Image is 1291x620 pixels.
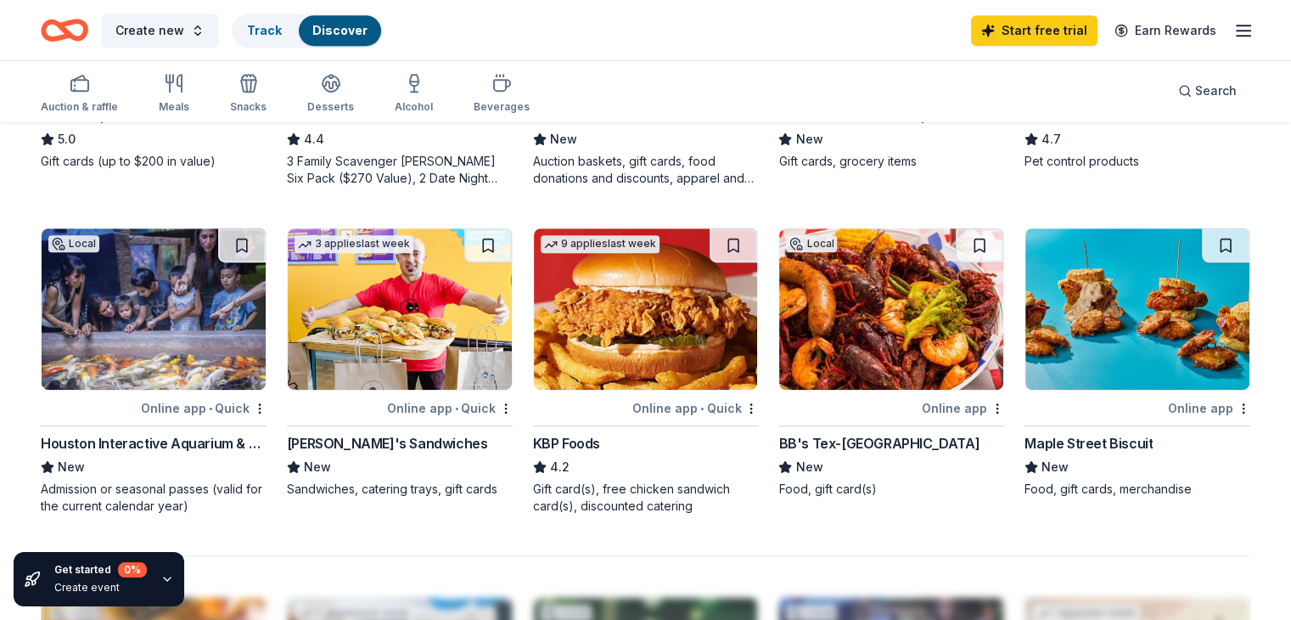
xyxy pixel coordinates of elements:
div: Alcohol [395,100,433,114]
div: Gift cards, grocery items [778,153,1004,170]
span: • [455,402,458,415]
div: BB's Tex-[GEOGRAPHIC_DATA] [778,433,979,454]
button: Meals [159,66,189,122]
a: Earn Rewards [1104,15,1226,46]
div: Local [48,235,99,252]
span: 5.0 [58,129,76,149]
button: Auction & raffle [41,66,118,122]
div: Gift card(s), free chicken sandwich card(s), discounted catering [533,481,759,515]
div: Gift cards (up to $200 in value) [41,153,267,170]
div: Online app Quick [387,397,513,419]
div: Admission or seasonal passes (valid for the current calendar year) [41,481,267,515]
div: Auction & raffle [41,100,118,114]
a: Start free trial [971,15,1097,46]
button: Beverages [474,66,530,122]
a: Image for KBP Foods9 applieslast weekOnline app•QuickKBP Foods4.2Gift card(s), free chicken sandw... [533,228,759,515]
span: 4.4 [304,129,324,149]
button: TrackDiscover [232,14,383,48]
span: • [209,402,212,415]
span: New [1041,457,1069,477]
button: Search [1165,74,1250,108]
a: Image for Houston Interactive Aquarium & Animal PreserveLocalOnline app•QuickHouston Interactive ... [41,228,267,515]
div: KBP Foods [533,433,600,454]
div: Desserts [307,100,354,114]
div: Online app Quick [141,397,267,419]
span: Search [1195,81,1237,101]
button: Create new [102,14,218,48]
div: Online app [922,397,1004,419]
div: Online app [1168,397,1250,419]
a: Home [41,10,88,50]
div: Snacks [230,100,267,114]
span: New [795,129,822,149]
div: Online app Quick [632,397,758,419]
span: 4.2 [550,457,570,477]
div: Create event [54,581,147,595]
img: Image for Houston Interactive Aquarium & Animal Preserve [42,228,266,390]
span: Create new [115,20,184,41]
div: Food, gift cards, merchandise [1024,481,1250,498]
div: Pet control products [1024,153,1250,170]
div: Houston Interactive Aquarium & Animal Preserve [41,433,267,454]
div: [PERSON_NAME]'s Sandwiches [287,433,488,454]
a: Discover [312,23,368,37]
span: 4.7 [1041,129,1061,149]
div: 3 applies last week [295,235,413,253]
a: Image for Maple Street BiscuitOnline appMaple Street BiscuitNewFood, gift cards, merchandise [1024,228,1250,498]
span: • [700,402,704,415]
div: 9 applies last week [541,235,660,253]
img: Image for Ike's Sandwiches [288,228,512,390]
img: Image for Maple Street Biscuit [1025,228,1249,390]
span: New [550,129,577,149]
a: Image for BB's Tex-OrleansLocalOnline appBB's Tex-[GEOGRAPHIC_DATA]NewFood, gift card(s) [778,228,1004,498]
div: Food, gift card(s) [778,481,1004,498]
span: New [304,457,331,477]
button: Alcohol [395,66,433,122]
div: Meals [159,100,189,114]
a: Track [247,23,282,37]
div: Get started [54,562,147,578]
div: Local [786,235,837,252]
span: New [795,457,822,477]
div: Beverages [474,100,530,114]
button: Desserts [307,66,354,122]
span: New [58,457,85,477]
img: Image for BB's Tex-Orleans [779,228,1003,390]
div: 3 Family Scavenger [PERSON_NAME] Six Pack ($270 Value), 2 Date Night Scavenger [PERSON_NAME] Two ... [287,153,513,187]
img: Image for KBP Foods [534,228,758,390]
a: Image for Ike's Sandwiches3 applieslast weekOnline app•Quick[PERSON_NAME]'s SandwichesNewSandwich... [287,228,513,498]
div: Maple Street Biscuit [1024,433,1153,454]
div: Auction baskets, gift cards, food donations and discounts, apparel and promotional items [533,153,759,187]
button: Snacks [230,66,267,122]
div: 0 % [118,562,147,578]
div: Sandwiches, catering trays, gift cards [287,481,513,498]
